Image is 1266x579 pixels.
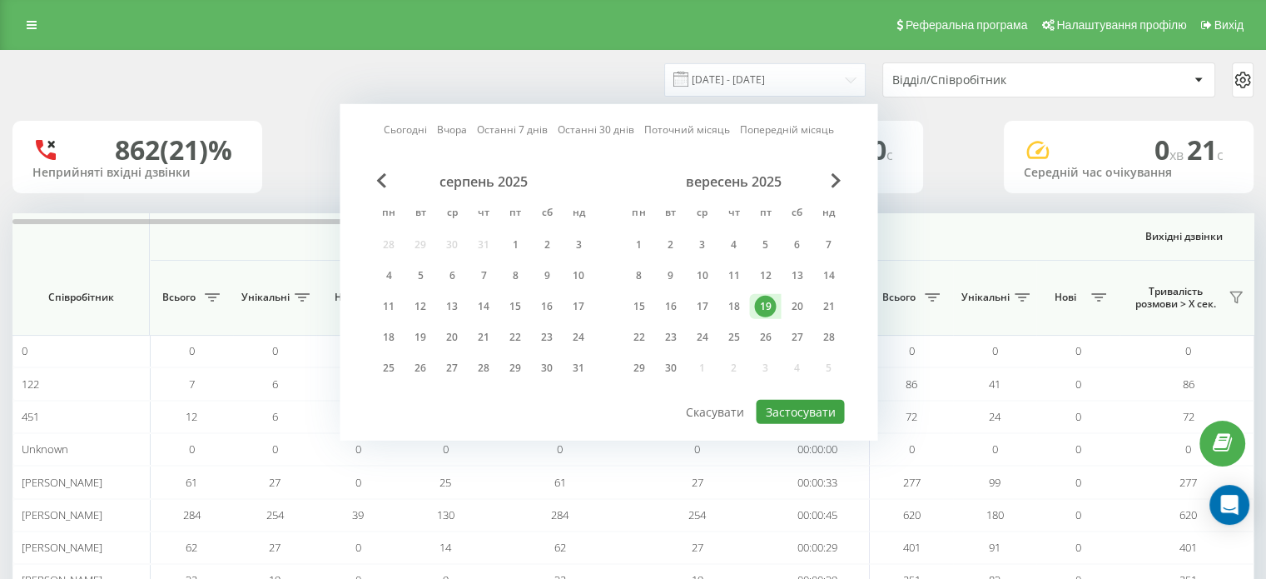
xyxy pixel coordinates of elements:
div: 24 [568,327,589,348]
div: 17 [691,296,712,317]
div: 14 [473,296,494,317]
div: пн 11 серп 2025 р. [373,294,405,319]
span: 620 [903,507,921,522]
div: вт 12 серп 2025 р. [405,294,436,319]
div: серпень 2025 [373,173,594,190]
div: вт 30 вер 2025 р. [654,356,686,381]
span: 24 [989,409,1000,424]
div: 9 [659,265,681,287]
span: 86 [906,377,917,392]
div: 30 [536,357,558,379]
div: пн 22 вер 2025 р. [623,325,654,350]
div: 26 [754,327,776,348]
a: Сьогодні [384,122,427,137]
div: чт 11 вер 2025 р. [717,263,749,288]
div: вт 26 серп 2025 р. [405,356,436,381]
a: Останні 30 днів [558,122,634,137]
span: 0 [1185,442,1191,457]
span: 99 [989,475,1000,490]
div: чт 28 серп 2025 р. [468,356,499,381]
div: 19 [410,327,431,348]
abbr: середа [439,202,464,227]
span: Всього [878,291,920,304]
div: сб 23 серп 2025 р. [531,325,563,350]
span: 7 [189,377,195,392]
span: 86 [1183,377,1194,392]
div: 25 [722,327,744,348]
div: нд 21 вер 2025 р. [812,294,844,319]
div: ср 20 серп 2025 р. [436,325,468,350]
span: 14 [439,540,451,555]
span: 0 [22,343,27,358]
div: Неприйняті вхідні дзвінки [32,166,242,180]
div: 8 [628,265,649,287]
abbr: понеділок [626,202,651,227]
div: нд 24 серп 2025 р. [563,325,594,350]
div: 28 [473,357,494,379]
span: 6 [272,409,278,424]
div: 22 [504,327,526,348]
div: нд 10 серп 2025 р. [563,263,594,288]
abbr: четвер [721,202,746,227]
span: 12 [186,409,197,424]
a: Поточний місяць [644,122,730,137]
span: Унікальні [241,291,290,304]
div: пт 15 серп 2025 р. [499,294,531,319]
div: 23 [536,327,558,348]
span: 0 [1075,442,1081,457]
div: вт 9 вер 2025 р. [654,263,686,288]
span: 0 [557,442,563,457]
div: пн 15 вер 2025 р. [623,294,654,319]
span: Всього [158,291,200,304]
div: 20 [786,296,807,317]
div: чт 18 вер 2025 р. [717,294,749,319]
div: 22 [628,327,649,348]
abbr: понеділок [376,202,401,227]
span: Вихід [1214,18,1244,32]
div: сб 6 вер 2025 р. [781,232,812,257]
div: 27 [786,327,807,348]
div: нд 31 серп 2025 р. [563,356,594,381]
div: пт 8 серп 2025 р. [499,263,531,288]
div: 2 [536,234,558,256]
div: 11 [722,265,744,287]
div: пн 18 серп 2025 р. [373,325,405,350]
div: вересень 2025 [623,173,844,190]
div: пн 8 вер 2025 р. [623,263,654,288]
div: пт 29 серп 2025 р. [499,356,531,381]
div: ср 24 вер 2025 р. [686,325,717,350]
span: 122 [22,377,39,392]
abbr: неділя [566,202,591,227]
div: 16 [659,296,681,317]
button: Застосувати [756,400,844,424]
span: 27 [269,540,281,555]
div: ср 3 вер 2025 р. [686,232,717,257]
span: 0 [992,343,998,358]
span: 0 [272,442,278,457]
div: 6 [441,265,463,287]
span: c [1217,146,1224,164]
div: чт 7 серп 2025 р. [468,263,499,288]
div: ср 6 серп 2025 р. [436,263,468,288]
span: Налаштування профілю [1056,18,1186,32]
span: c [886,146,893,164]
div: сб 20 вер 2025 р. [781,294,812,319]
div: 20 [441,327,463,348]
div: 8 [504,265,526,287]
span: 0 [189,343,195,358]
span: 0 [909,343,915,358]
div: 2 [659,234,681,256]
span: 0 [272,343,278,358]
div: вт 2 вер 2025 р. [654,232,686,257]
td: 00:00:00 [766,433,870,466]
div: 6 [786,234,807,256]
span: Нові [325,291,366,304]
a: Вчора [437,122,467,137]
span: 0 [1075,343,1081,358]
span: 27 [692,540,703,555]
span: Співробітник [27,291,135,304]
span: 130 [437,507,454,522]
div: сб 9 серп 2025 р. [531,263,563,288]
div: ср 17 вер 2025 р. [686,294,717,319]
span: 0 [1075,377,1081,392]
